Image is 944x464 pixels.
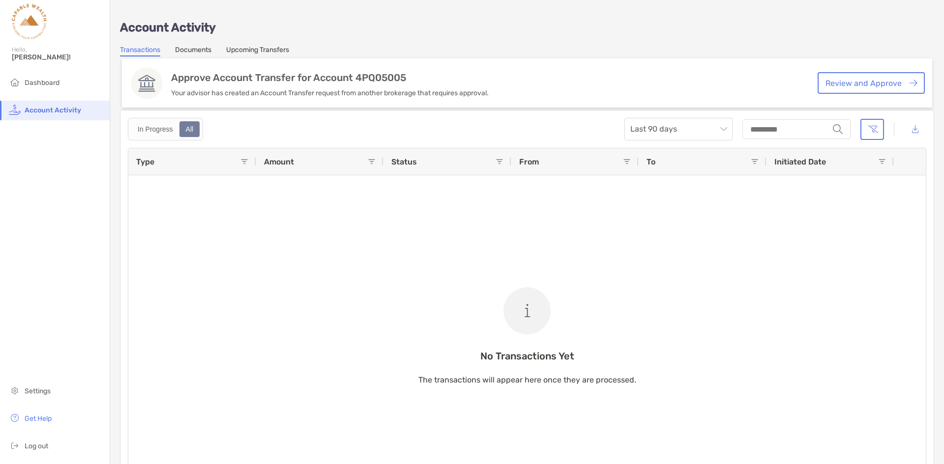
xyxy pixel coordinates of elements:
h4: Approve Account Transfer for Account 4PQ05005 [171,73,489,82]
a: Review and Approve [818,72,925,94]
p: The transactions will appear here once they are processed. [418,374,636,386]
button: Clear filters [860,119,884,140]
p: No Transactions Yet [418,350,636,362]
span: Log out [25,442,48,450]
p: Your advisor has created an Account Transfer request from another brokerage that requires approval. [171,89,489,97]
img: button icon [909,80,917,87]
img: input icon [833,124,843,134]
a: Transactions [120,46,160,56]
img: Default icon bank [131,67,163,99]
a: Documents [175,46,211,56]
img: get-help icon [9,412,21,424]
img: household icon [9,76,21,88]
img: settings icon [9,384,21,396]
span: Settings [25,387,51,395]
span: Last 90 days [630,118,727,140]
span: Account Activity [25,106,81,114]
div: segmented control [128,118,203,140]
span: Dashboard [25,79,59,87]
img: activity icon [9,104,21,115]
div: In Progress [132,122,178,136]
img: Zoe Logo [12,4,47,39]
span: Get Help [25,414,52,423]
span: [PERSON_NAME]! [12,53,104,61]
img: logout icon [9,439,21,451]
div: All [180,122,199,136]
a: Upcoming Transfers [226,46,289,56]
p: Account Activity [120,22,934,34]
